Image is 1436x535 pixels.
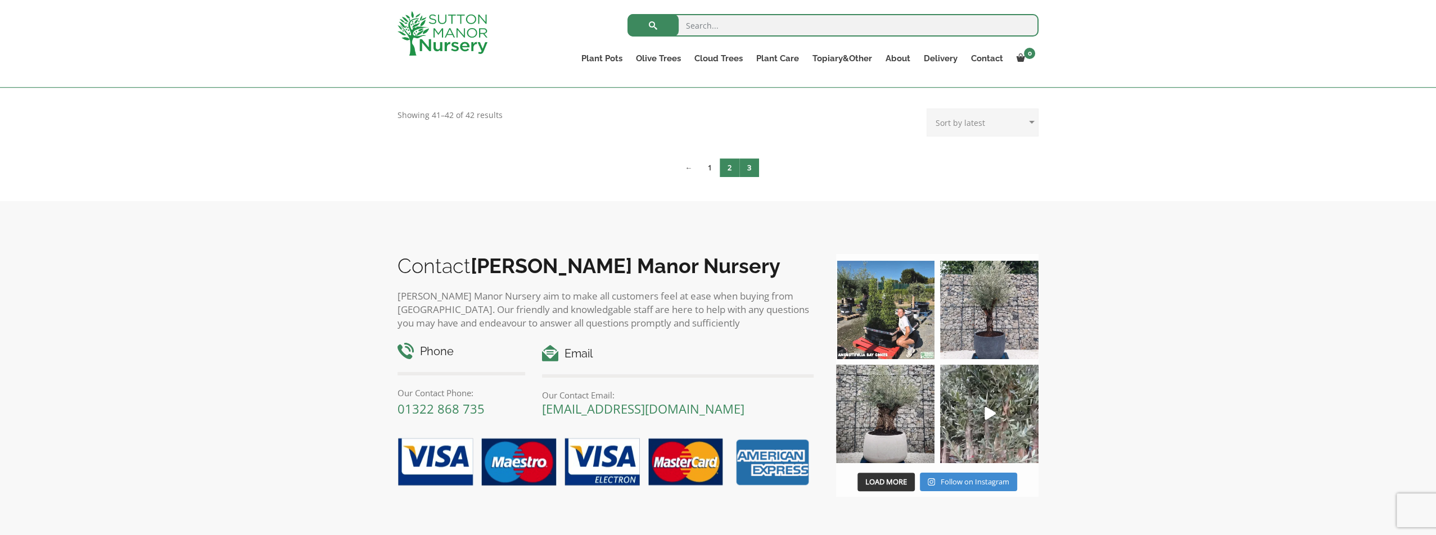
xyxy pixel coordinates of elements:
[836,261,934,359] img: Our elegant & picturesque Angustifolia Cones are an exquisite addition to your Bay Tree collectio...
[1010,51,1038,66] a: 0
[1024,48,1035,59] span: 0
[542,388,814,402] p: Our Contact Email:
[940,261,1038,359] img: A beautiful multi-stem Spanish Olive tree potted in our luxurious fibre clay pots 😍😍
[940,365,1038,463] img: New arrivals Monday morning of beautiful olive trees 🤩🤩 The weather is beautiful this summer, gre...
[857,473,915,492] button: Load More
[700,158,720,177] a: Page 1
[865,477,907,487] span: Load More
[398,108,503,122] p: Showing 41–42 of 42 results
[398,158,1038,182] nav: Product Pagination
[398,289,814,330] p: [PERSON_NAME] Manor Nursery aim to make all customers feel at ease when buying from [GEOGRAPHIC_D...
[985,407,996,420] svg: Play
[677,158,700,177] a: ←
[398,343,525,360] h4: Phone
[389,432,814,493] img: payment-options.png
[398,400,485,417] a: 01322 868 735
[629,51,688,66] a: Olive Trees
[471,254,780,278] b: [PERSON_NAME] Manor Nursery
[575,51,629,66] a: Plant Pots
[940,365,1038,463] a: Play
[739,158,759,177] span: Page 3
[879,51,917,66] a: About
[542,400,744,417] a: [EMAIL_ADDRESS][DOMAIN_NAME]
[398,386,525,400] p: Our Contact Phone:
[749,51,806,66] a: Plant Care
[927,108,1038,137] select: Shop order
[941,477,1009,487] span: Follow on Instagram
[920,473,1017,492] a: Instagram Follow on Instagram
[688,51,749,66] a: Cloud Trees
[917,51,964,66] a: Delivery
[542,345,814,362] h4: Email
[836,365,934,463] img: Check out this beauty we potted at our nursery today ❤️‍🔥 A huge, ancient gnarled Olive tree plan...
[806,51,879,66] a: Topiary&Other
[398,254,814,278] h2: Contact
[928,478,935,486] svg: Instagram
[627,14,1038,37] input: Search...
[398,11,487,56] img: logo
[964,51,1010,66] a: Contact
[720,158,739,177] a: Page 2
